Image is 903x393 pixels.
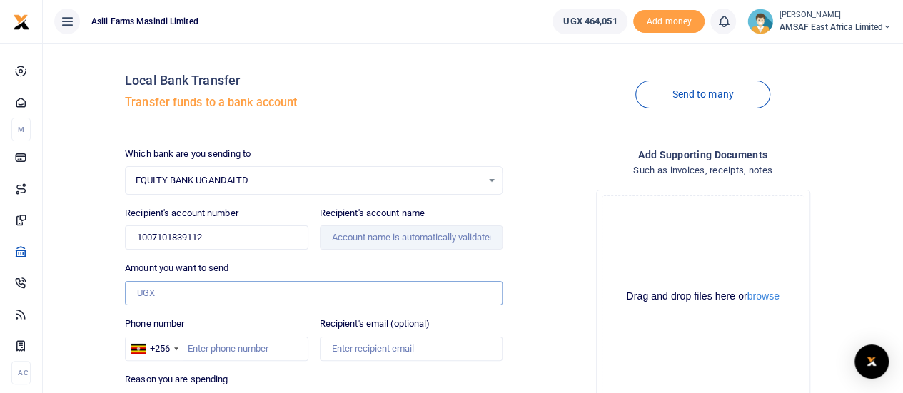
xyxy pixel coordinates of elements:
[563,14,617,29] span: UGX 464,051
[320,317,430,331] label: Recipient's email (optional)
[633,10,705,34] span: Add money
[125,73,503,88] h4: Local Bank Transfer
[13,14,30,31] img: logo-small
[320,225,503,250] input: Account name is automatically validated
[602,290,804,303] div: Drag and drop files here or
[11,361,31,384] li: Ac
[779,9,892,21] small: [PERSON_NAME]
[11,118,31,141] li: M
[125,337,308,361] input: Enter phone number
[633,10,705,34] li: Toup your wallet
[635,81,770,108] a: Send to many
[86,15,204,28] span: Asili Farms Masindi Limited
[125,261,228,275] label: Amount you want to send
[136,173,482,188] span: EQUITY BANK UGANDALTD
[514,163,892,178] h4: Such as invoices, receipts, notes
[633,15,705,26] a: Add money
[320,206,425,220] label: Recipient's account name
[125,281,503,305] input: UGX
[13,16,30,26] a: logo-small logo-large logo-large
[747,9,773,34] img: profile-user
[854,344,889,379] div: Open Intercom Messenger
[125,96,503,110] h5: Transfer funds to a bank account
[553,9,627,34] a: UGX 464,051
[514,147,892,163] h4: Add supporting Documents
[125,372,228,387] label: Reason you are spending
[547,9,633,34] li: Wallet ballance
[779,21,892,34] span: AMSAF East Africa Limited
[150,342,170,356] div: +256
[126,337,183,360] div: Uganda: +256
[747,9,892,34] a: profile-user [PERSON_NAME] AMSAF East Africa Limited
[125,225,308,250] input: Enter account number
[320,337,503,361] input: Enter recipient email
[125,317,184,331] label: Phone number
[125,206,238,220] label: Recipient's account number
[125,147,251,161] label: Which bank are you sending to
[747,291,780,301] button: browse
